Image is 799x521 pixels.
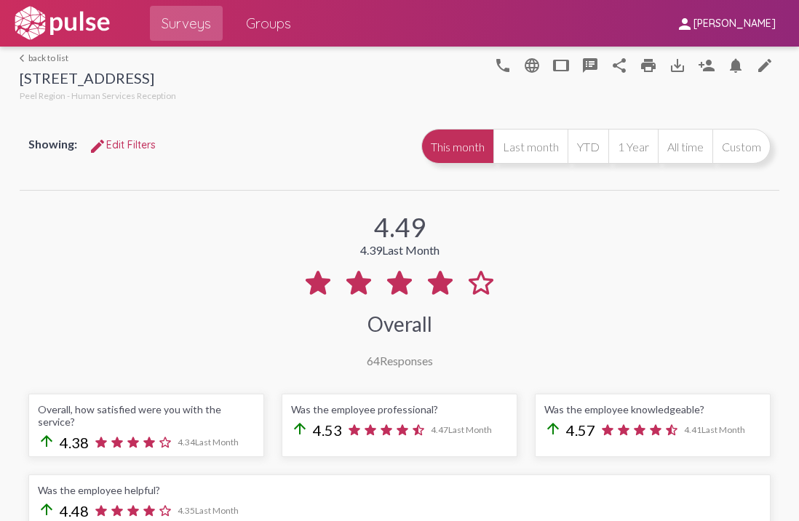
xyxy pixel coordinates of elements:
[634,50,663,79] a: print
[360,243,440,257] div: 4.39
[669,57,686,74] mat-icon: Download
[60,434,89,451] span: 4.38
[750,50,779,79] a: edit
[576,50,605,79] button: speaker_notes
[664,9,787,36] button: [PERSON_NAME]
[246,10,291,36] span: Groups
[38,484,760,496] div: Was the employee helpful?
[658,129,712,164] button: All time
[367,354,380,367] span: 64
[546,50,576,79] button: tablet
[60,502,89,520] span: 4.48
[640,57,657,74] mat-icon: print
[38,501,55,518] mat-icon: arrow_upward
[367,311,432,336] div: Overall
[20,69,176,90] div: [STREET_ADDRESS]
[692,50,721,79] button: Person
[493,129,568,164] button: Last month
[756,57,774,74] mat-icon: edit
[89,138,156,151] span: Edit Filters
[28,137,77,151] span: Showing:
[291,420,309,437] mat-icon: arrow_upward
[544,420,562,437] mat-icon: arrow_upward
[581,57,599,74] mat-icon: speaker_notes
[494,57,512,74] mat-icon: language
[195,437,239,448] span: Last Month
[698,57,715,74] mat-icon: Person
[234,6,303,41] a: Groups
[712,129,771,164] button: Custom
[663,50,692,79] button: Download
[150,6,223,41] a: Surveys
[374,211,426,243] div: 4.49
[313,421,342,439] span: 4.53
[523,57,541,74] mat-icon: language
[488,50,517,79] button: language
[178,437,239,448] span: 4.34
[195,505,239,516] span: Last Month
[20,52,176,63] a: back to list
[544,403,761,415] div: Was the employee knowledgeable?
[605,50,634,79] button: Share
[421,129,493,164] button: This month
[382,243,440,257] span: Last Month
[178,505,239,516] span: 4.35
[367,354,433,367] div: Responses
[448,424,492,435] span: Last Month
[77,132,167,158] button: Edit FiltersEdit Filters
[20,90,176,101] span: Peel Region - Human Services Reception
[517,50,546,79] button: language
[89,138,106,155] mat-icon: Edit Filters
[676,15,693,33] mat-icon: person
[608,129,658,164] button: 1 Year
[431,424,492,435] span: 4.47
[693,17,776,31] span: [PERSON_NAME]
[12,5,112,41] img: white-logo.svg
[727,57,744,74] mat-icon: Bell
[162,10,211,36] span: Surveys
[291,403,508,415] div: Was the employee professional?
[568,129,608,164] button: YTD
[20,54,28,63] mat-icon: arrow_back_ios
[721,50,750,79] button: Bell
[38,432,55,450] mat-icon: arrow_upward
[701,424,745,435] span: Last Month
[552,57,570,74] mat-icon: tablet
[38,403,255,428] div: Overall, how satisfied were you with the service?
[566,421,595,439] span: 4.57
[684,424,745,435] span: 4.41
[611,57,628,74] mat-icon: Share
